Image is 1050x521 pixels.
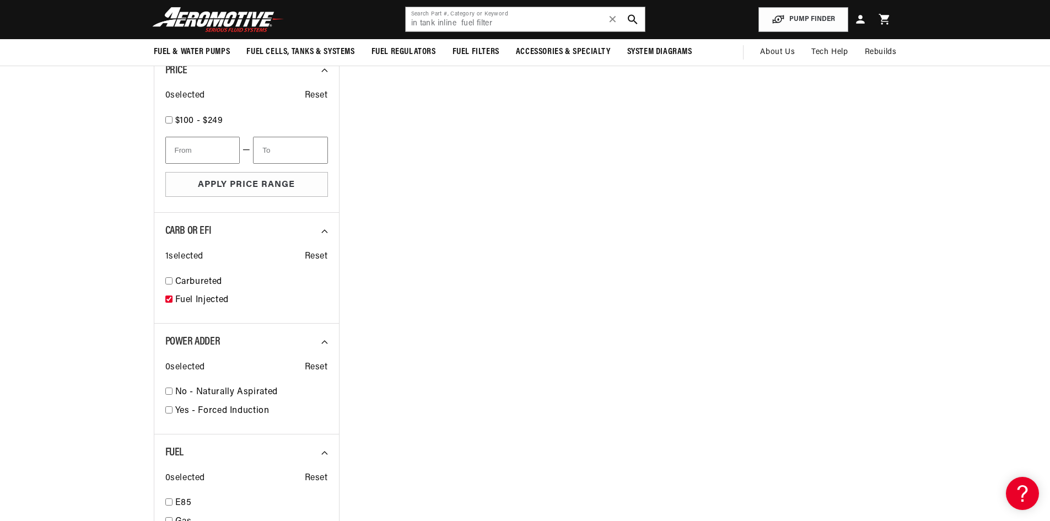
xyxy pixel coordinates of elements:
[175,116,223,125] span: $100 - $249
[146,39,239,65] summary: Fuel & Water Pumps
[305,250,328,264] span: Reset
[508,39,619,65] summary: Accessories & Specialty
[165,471,205,486] span: 0 selected
[865,46,897,58] span: Rebuilds
[811,46,848,58] span: Tech Help
[371,46,436,58] span: Fuel Regulators
[516,46,611,58] span: Accessories & Specialty
[621,7,645,31] button: search button
[406,7,645,31] input: Search by Part Number, Category or Keyword
[165,336,220,347] span: Power Adder
[305,471,328,486] span: Reset
[165,65,187,76] span: Price
[165,225,212,237] span: CARB or EFI
[175,496,328,511] a: E85
[857,39,905,66] summary: Rebuilds
[363,39,444,65] summary: Fuel Regulators
[627,46,692,58] span: System Diagrams
[444,39,508,65] summary: Fuel Filters
[608,10,618,28] span: ✕
[175,293,328,308] a: Fuel Injected
[165,89,205,103] span: 0 selected
[165,250,203,264] span: 1 selected
[752,39,803,66] a: About Us
[165,172,328,197] button: Apply Price Range
[253,137,327,164] input: To
[305,89,328,103] span: Reset
[619,39,701,65] summary: System Diagrams
[803,39,856,66] summary: Tech Help
[758,7,848,32] button: PUMP FINDER
[165,447,184,458] span: Fuel
[175,404,328,418] a: Yes - Forced Induction
[453,46,499,58] span: Fuel Filters
[154,46,230,58] span: Fuel & Water Pumps
[238,39,363,65] summary: Fuel Cells, Tanks & Systems
[175,385,328,400] a: No - Naturally Aspirated
[165,361,205,375] span: 0 selected
[243,143,251,158] span: —
[175,275,328,289] a: Carbureted
[149,7,287,33] img: Aeromotive
[246,46,354,58] span: Fuel Cells, Tanks & Systems
[165,137,240,164] input: From
[760,48,795,56] span: About Us
[305,361,328,375] span: Reset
